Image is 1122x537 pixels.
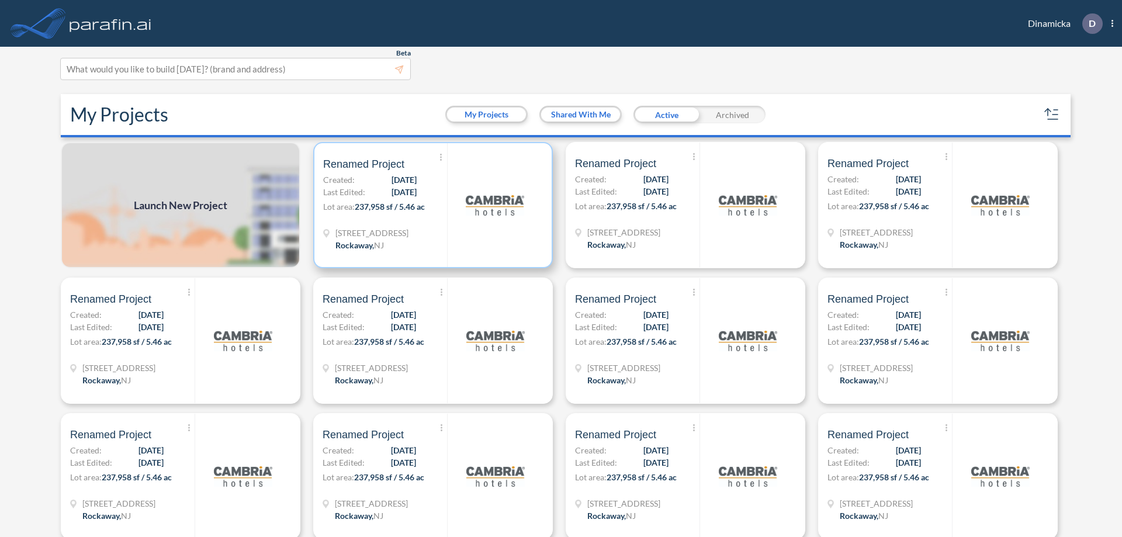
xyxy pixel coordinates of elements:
[138,444,164,456] span: [DATE]
[214,447,272,505] img: logo
[878,375,888,385] span: NJ
[896,173,921,185] span: [DATE]
[840,497,913,510] span: 321 Mt Hope Ave
[626,240,636,250] span: NJ
[633,106,699,123] div: Active
[587,226,660,238] span: 321 Mt Hope Ave
[1010,13,1113,34] div: Dinamicka
[82,497,155,510] span: 321 Mt Hope Ave
[138,456,164,469] span: [DATE]
[70,309,102,321] span: Created:
[396,48,411,58] span: Beta
[335,374,383,386] div: Rockaway, NJ
[82,375,121,385] span: Rockaway ,
[896,321,921,333] span: [DATE]
[138,321,164,333] span: [DATE]
[323,428,404,442] span: Renamed Project
[70,472,102,482] span: Lot area:
[121,511,131,521] span: NJ
[575,185,617,198] span: Last Edited:
[971,447,1030,505] img: logo
[587,375,626,385] span: Rockaway ,
[859,337,929,347] span: 237,958 sf / 5.46 ac
[840,511,878,521] span: Rockaway ,
[1043,105,1061,124] button: sort
[61,142,300,268] img: add
[323,337,354,347] span: Lot area:
[134,198,227,213] span: Launch New Project
[335,227,408,239] span: 321 Mt Hope Ave
[587,510,636,522] div: Rockaway, NJ
[70,103,168,126] h2: My Projects
[827,321,870,333] span: Last Edited:
[138,309,164,321] span: [DATE]
[70,337,102,347] span: Lot area:
[82,511,121,521] span: Rockaway ,
[971,311,1030,370] img: logo
[323,174,355,186] span: Created:
[466,176,524,234] img: logo
[70,321,112,333] span: Last Edited:
[587,497,660,510] span: 321 Mt Hope Ave
[391,321,416,333] span: [DATE]
[323,186,365,198] span: Last Edited:
[102,472,172,482] span: 237,958 sf / 5.46 ac
[323,444,354,456] span: Created:
[391,444,416,456] span: [DATE]
[214,311,272,370] img: logo
[323,202,355,212] span: Lot area:
[827,444,859,456] span: Created:
[587,362,660,374] span: 321 Mt Hope Ave
[840,240,878,250] span: Rockaway ,
[323,456,365,469] span: Last Edited:
[626,375,636,385] span: NJ
[699,106,766,123] div: Archived
[70,444,102,456] span: Created:
[355,202,425,212] span: 237,958 sf / 5.46 ac
[575,444,607,456] span: Created:
[575,456,617,469] span: Last Edited:
[896,309,921,321] span: [DATE]
[323,321,365,333] span: Last Edited:
[840,238,888,251] div: Rockaway, NJ
[827,173,859,185] span: Created:
[541,108,620,122] button: Shared With Me
[447,108,526,122] button: My Projects
[575,337,607,347] span: Lot area:
[575,173,607,185] span: Created:
[643,321,669,333] span: [DATE]
[859,201,929,211] span: 237,958 sf / 5.46 ac
[587,238,636,251] div: Rockaway, NJ
[466,311,525,370] img: logo
[575,309,607,321] span: Created:
[335,497,408,510] span: 321 Mt Hope Ave
[719,447,777,505] img: logo
[827,472,859,482] span: Lot area:
[607,201,677,211] span: 237,958 sf / 5.46 ac
[643,444,669,456] span: [DATE]
[827,201,859,211] span: Lot area:
[391,456,416,469] span: [DATE]
[896,456,921,469] span: [DATE]
[70,292,151,306] span: Renamed Project
[643,309,669,321] span: [DATE]
[102,337,172,347] span: 237,958 sf / 5.46 ac
[643,173,669,185] span: [DATE]
[575,157,656,171] span: Renamed Project
[335,239,384,251] div: Rockaway, NJ
[373,511,383,521] span: NJ
[392,174,417,186] span: [DATE]
[626,511,636,521] span: NJ
[575,201,607,211] span: Lot area:
[82,374,131,386] div: Rockaway, NJ
[67,12,154,35] img: logo
[840,374,888,386] div: Rockaway, NJ
[840,510,888,522] div: Rockaway, NJ
[335,375,373,385] span: Rockaway ,
[335,511,373,521] span: Rockaway ,
[827,292,909,306] span: Renamed Project
[354,472,424,482] span: 237,958 sf / 5.46 ac
[827,456,870,469] span: Last Edited:
[373,375,383,385] span: NJ
[323,309,354,321] span: Created:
